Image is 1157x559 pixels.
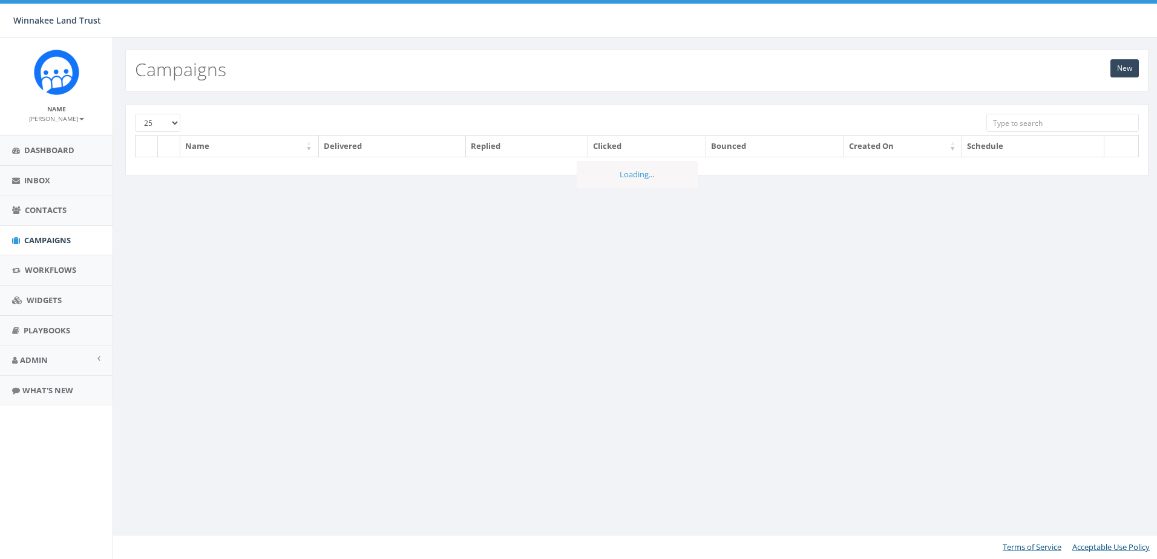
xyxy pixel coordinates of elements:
th: Name [180,136,319,157]
th: Schedule [962,136,1104,157]
small: Name [47,105,66,113]
h2: Campaigns [135,59,226,79]
span: Inbox [24,175,50,186]
a: Terms of Service [1003,541,1061,552]
th: Clicked [588,136,706,157]
span: Workflows [25,264,76,275]
span: Winnakee Land Trust [13,15,101,26]
th: Created On [844,136,962,157]
small: [PERSON_NAME] [29,114,84,123]
th: Replied [466,136,588,157]
span: Admin [20,355,48,365]
a: [PERSON_NAME] [29,113,84,123]
span: Dashboard [24,145,74,155]
a: New [1110,59,1139,77]
span: Contacts [25,204,67,215]
th: Bounced [706,136,845,157]
span: What's New [22,385,73,396]
span: Campaigns [24,235,71,246]
th: Delivered [319,136,467,157]
div: Loading... [577,161,698,188]
a: Acceptable Use Policy [1072,541,1150,552]
input: Type to search [986,114,1138,132]
span: Playbooks [24,325,70,336]
img: Rally_Corp_Icon.png [34,50,79,95]
span: Widgets [27,295,62,306]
